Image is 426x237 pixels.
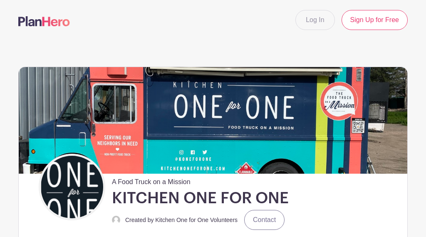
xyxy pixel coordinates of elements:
[41,156,103,218] img: Black%20Verticle%20KO4O%202.png
[112,189,289,208] h1: KITCHEN ONE FOR ONE
[295,10,334,30] a: Log In
[112,216,120,224] img: default-ce2991bfa6775e67f084385cd625a349d9dcbb7a52a09fb2fda1e96e2d18dcdb.png
[342,10,408,30] a: Sign Up for Free
[125,217,238,223] small: Created by Kitchen One for One Volunteers
[244,210,285,230] a: Contact
[18,16,70,26] img: logo-507f7623f17ff9eddc593b1ce0a138ce2505c220e1c5a4e2b4648c50719b7d32.svg
[112,174,191,187] span: A Food Truck on a Mission
[19,67,407,174] img: IMG_9124.jpeg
